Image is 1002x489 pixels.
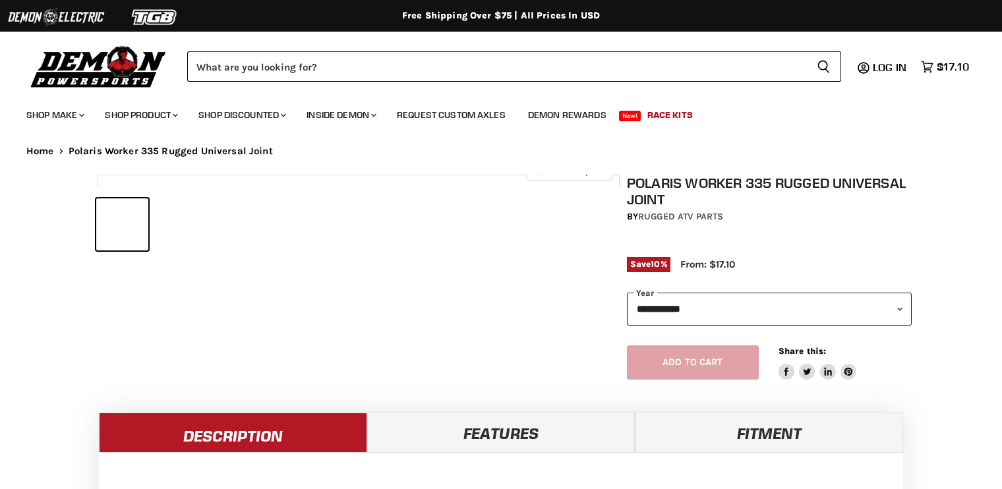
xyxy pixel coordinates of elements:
[627,257,670,272] span: Save %
[779,346,826,356] span: Share this:
[637,101,703,129] a: Race Kits
[367,413,635,452] a: Features
[627,210,912,224] div: by
[533,166,606,176] span: Click to expand
[937,61,969,73] span: $17.10
[187,51,806,82] input: Search
[387,101,516,129] a: Request Custom Axles
[16,101,92,129] a: Shop Make
[26,146,54,157] a: Home
[95,101,186,129] a: Shop Product
[627,175,912,208] h1: Polaris Worker 335 Rugged Universal Joint
[297,101,384,129] a: Inside Demon
[26,43,171,90] img: Demon Powersports
[635,413,903,452] a: Fitment
[69,146,273,157] span: Polaris Worker 335 Rugged Universal Joint
[105,5,204,30] img: TGB Logo 2
[638,211,723,222] a: Rugged ATV Parts
[651,259,660,269] span: 10
[96,198,148,250] button: IMAGE thumbnail
[189,101,294,129] a: Shop Discounted
[867,61,914,73] a: Log in
[619,111,641,121] span: New!
[914,57,976,76] a: $17.10
[806,51,841,82] button: Search
[518,101,616,129] a: Demon Rewards
[873,61,906,74] span: Log in
[7,5,105,30] img: Demon Electric Logo 2
[16,96,966,129] ul: Main menu
[99,413,367,452] a: Description
[680,258,735,270] span: From: $17.10
[187,51,841,82] form: Product
[779,345,857,380] aside: Share this:
[627,293,912,325] select: year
